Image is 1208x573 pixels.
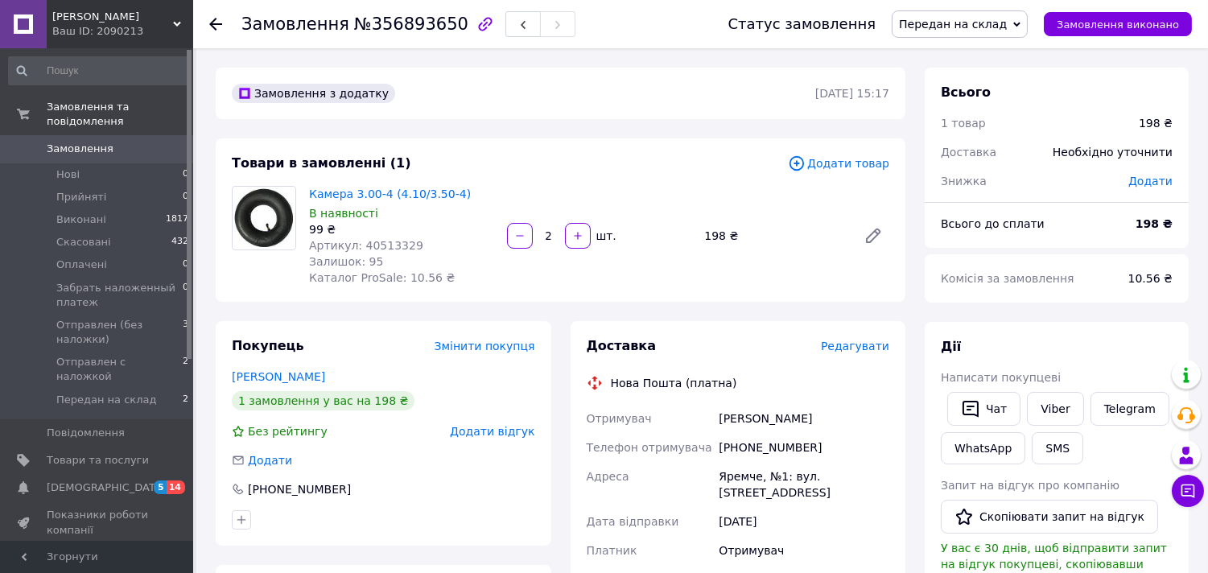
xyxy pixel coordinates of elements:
[715,404,893,433] div: [PERSON_NAME]
[941,217,1045,230] span: Всього до сплати
[47,453,149,468] span: Товари та послуги
[1128,175,1173,188] span: Додати
[56,355,183,384] span: Отправлен с наложкой
[941,85,991,100] span: Всього
[435,340,535,352] span: Змінити покупця
[166,212,188,227] span: 1817
[183,355,188,384] span: 2
[246,481,353,497] div: [PHONE_NUMBER]
[56,281,183,310] span: Забрать наложенный платеж
[715,507,893,536] div: [DATE]
[56,212,106,227] span: Виконані
[309,271,455,284] span: Каталог ProSale: 10.56 ₴
[232,370,325,383] a: [PERSON_NAME]
[232,84,395,103] div: Замовлення з додатку
[183,318,188,347] span: 3
[56,393,156,407] span: Передан на склад
[56,318,183,347] span: Отправлен (без наложки)
[233,187,295,249] img: Камера 3.00-4 (4.10/3.50-4)
[941,146,996,159] span: Доставка
[154,480,167,494] span: 5
[857,220,889,252] a: Редагувати
[941,175,987,188] span: Знижка
[941,500,1158,534] button: Скопіювати запит на відгук
[52,24,193,39] div: Ваш ID: 2090213
[815,87,889,100] time: [DATE] 15:17
[1172,475,1204,507] button: Чат з покупцем
[56,258,107,272] span: Оплачені
[607,375,741,391] div: Нова Пошта (платна)
[183,190,188,204] span: 0
[56,235,111,249] span: Скасовані
[56,167,80,182] span: Нові
[47,480,166,495] span: [DEMOGRAPHIC_DATA]
[309,239,423,252] span: Артикул: 40513329
[47,142,113,156] span: Замовлення
[209,16,222,32] div: Повернутися назад
[183,281,188,310] span: 0
[183,167,188,182] span: 0
[232,155,411,171] span: Товари в замовленні (1)
[899,18,1007,31] span: Передан на склад
[941,432,1025,464] a: WhatsApp
[309,188,471,200] a: Камера 3.00-4 (4.10/3.50-4)
[947,392,1020,426] button: Чат
[1128,272,1173,285] span: 10.56 ₴
[788,155,889,172] span: Додати товар
[47,508,149,537] span: Показники роботи компанії
[587,441,712,454] span: Телефон отримувача
[941,479,1119,492] span: Запит на відгук про компанію
[171,235,188,249] span: 432
[232,391,414,410] div: 1 замовлення у вас на 198 ₴
[1139,115,1173,131] div: 198 ₴
[941,272,1074,285] span: Комісія за замовлення
[941,117,986,130] span: 1 товар
[587,544,637,557] span: Платник
[309,207,378,220] span: В наявності
[941,371,1061,384] span: Написати покупцеві
[56,190,106,204] span: Прийняті
[821,340,889,352] span: Редагувати
[450,425,534,438] span: Додати відгук
[47,100,193,129] span: Замовлення та повідомлення
[52,10,173,24] span: ФОП Бистряков Роман Володимирович
[1057,19,1179,31] span: Замовлення виконано
[715,536,893,565] div: Отримувач
[309,221,494,237] div: 99 ₴
[715,462,893,507] div: Яремче, №1: вул. [STREET_ADDRESS]
[183,393,188,407] span: 2
[248,454,292,467] span: Додати
[587,412,652,425] span: Отримувач
[183,258,188,272] span: 0
[1090,392,1169,426] a: Telegram
[232,338,304,353] span: Покупець
[241,14,349,34] span: Замовлення
[1032,432,1083,464] button: SMS
[167,480,185,494] span: 14
[587,470,629,483] span: Адреса
[728,16,876,32] div: Статус замовлення
[941,339,961,354] span: Дії
[587,338,657,353] span: Доставка
[715,433,893,462] div: [PHONE_NUMBER]
[698,225,851,247] div: 198 ₴
[248,425,328,438] span: Без рейтингу
[8,56,190,85] input: Пошук
[1136,217,1173,230] b: 198 ₴
[592,228,618,244] div: шт.
[354,14,468,34] span: №356893650
[1044,12,1192,36] button: Замовлення виконано
[309,255,383,268] span: Залишок: 95
[1027,392,1083,426] a: Viber
[47,426,125,440] span: Повідомлення
[587,515,679,528] span: Дата відправки
[1043,134,1182,170] div: Необхідно уточнити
